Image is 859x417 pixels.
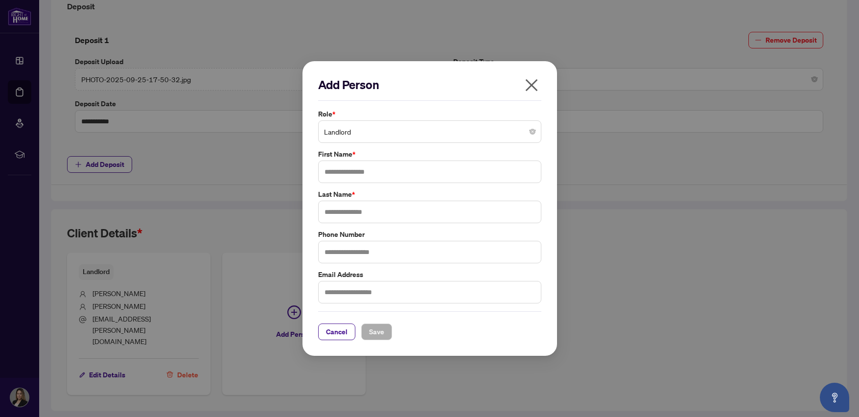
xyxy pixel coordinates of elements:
button: Save [361,324,392,340]
button: Cancel [318,324,355,340]
label: Phone Number [318,229,541,240]
span: Landlord [324,122,535,141]
span: close [524,77,539,93]
button: Open asap [820,383,849,412]
label: Last Name [318,189,541,200]
h2: Add Person [318,77,541,93]
label: Email Address [318,269,541,280]
span: close-circle [530,129,535,135]
label: First Name [318,149,541,160]
label: Role [318,109,541,119]
span: Cancel [326,324,348,340]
